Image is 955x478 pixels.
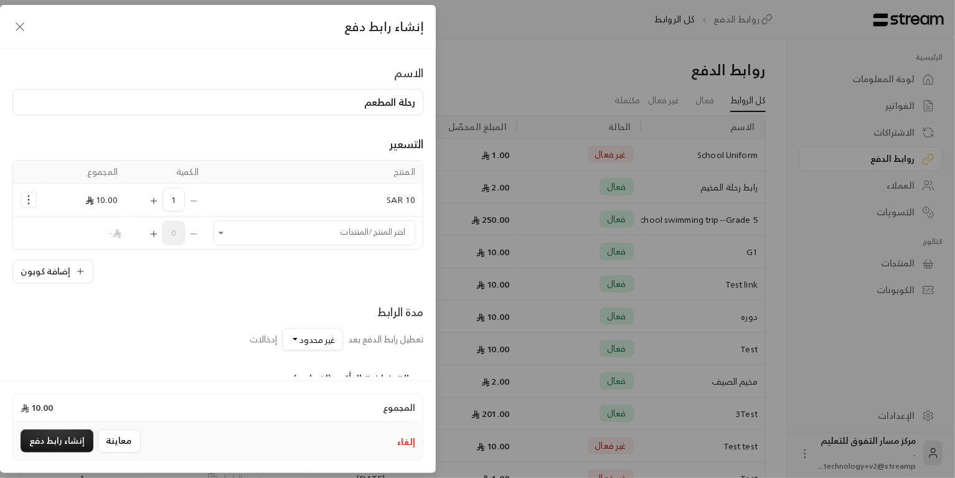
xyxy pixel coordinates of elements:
span: 0 [162,221,185,245]
td: - [44,217,125,249]
span: إدخالات [250,331,277,347]
span: 10 SAR [387,192,415,207]
div: رسالة شاشة التأكيد (اختياري) [293,370,423,388]
button: إنشاء رابط دفع [21,429,93,452]
span: 10.00 [21,401,53,414]
span: غير محدود [299,332,335,347]
input: اسم الرابط [12,89,423,115]
div: الاسم [394,64,423,82]
th: الكمية [125,161,206,184]
div: مدة الرابط [250,303,423,321]
span: 1 [162,188,185,212]
th: المجموع [44,161,125,184]
span: إنشاء رابط دفع [344,16,423,37]
button: Open [214,225,228,240]
button: معاينة [98,429,141,452]
th: المنتج [206,161,423,184]
div: التسعير [12,135,423,152]
span: 10.00 [85,192,118,207]
table: Selected Products [12,160,423,250]
button: إلغاء [397,436,415,448]
span: المجموع [383,401,415,414]
span: تعطيل رابط الدفع بعد [348,331,423,347]
button: إضافة كوبون [12,260,93,283]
